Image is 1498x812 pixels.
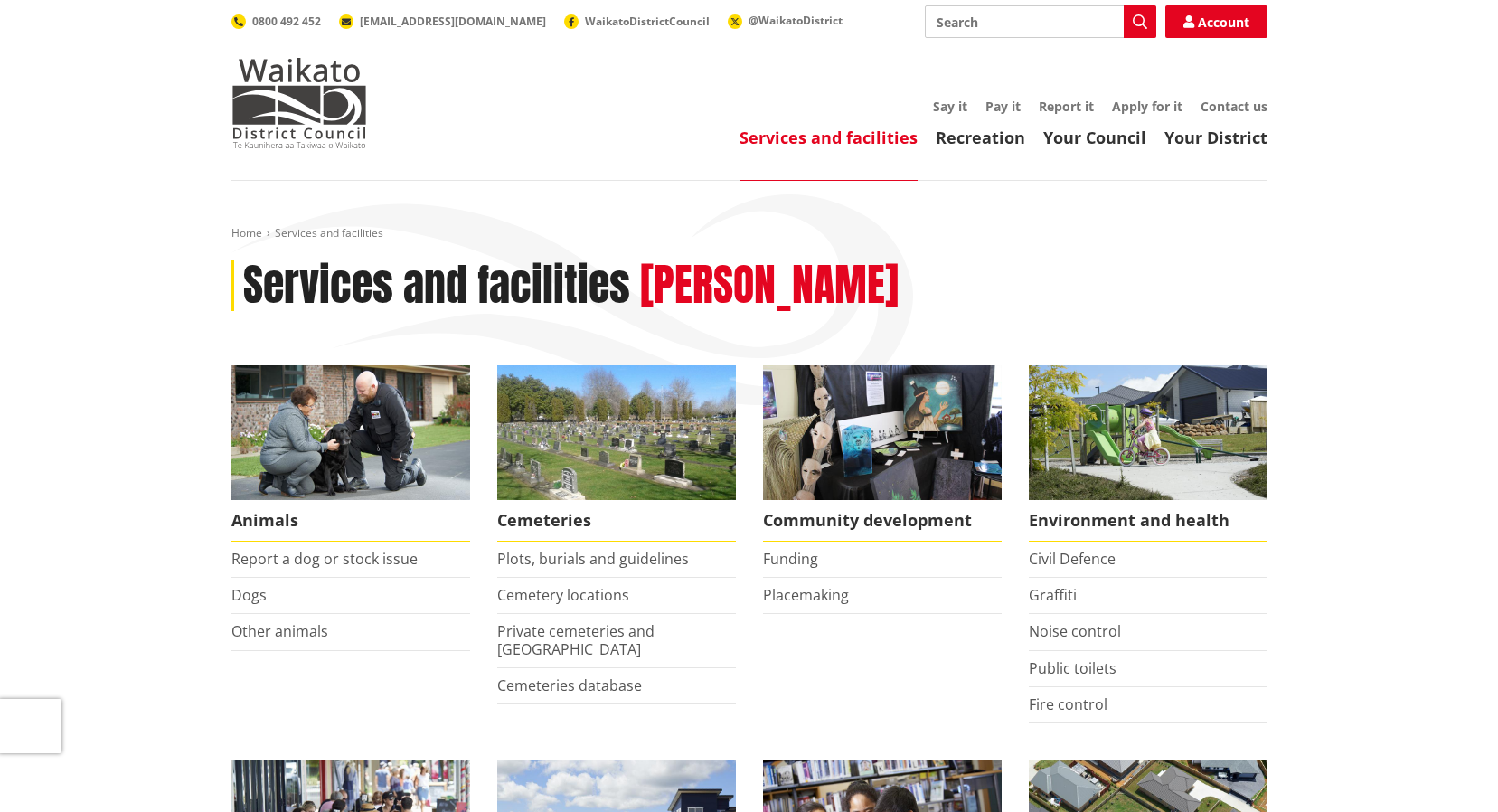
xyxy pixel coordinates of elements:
[231,365,470,542] a: Waikato District Council Animal Control team Animals
[497,549,689,569] a: Plots, burials and guidelines
[1112,98,1182,115] a: Apply for it
[1164,127,1267,148] a: Your District
[275,225,383,241] span: Services and facilities
[1029,365,1267,500] img: New housing in Pokeno
[1029,658,1116,678] a: Public toilets
[1165,5,1267,38] a: Account
[749,13,843,28] span: @WaikatoDistrict
[763,365,1002,500] img: Matariki Travelling Suitcase Art Exhibition
[231,365,470,500] img: Animal Control
[497,585,629,605] a: Cemetery locations
[360,14,546,29] span: [EMAIL_ADDRESS][DOMAIN_NAME]
[1029,694,1107,714] a: Fire control
[497,365,736,500] img: Huntly Cemetery
[763,585,849,605] a: Placemaking
[1029,549,1116,569] a: Civil Defence
[1029,585,1077,605] a: Graffiti
[1039,98,1094,115] a: Report it
[585,14,710,29] span: WaikatoDistrictCouncil
[231,58,367,148] img: Waikato District Council - Te Kaunihera aa Takiwaa o Waikato
[763,365,1002,542] a: Matariki Travelling Suitcase Art Exhibition Community development
[640,260,899,312] h2: [PERSON_NAME]
[1201,98,1267,115] a: Contact us
[985,98,1021,115] a: Pay it
[497,365,736,542] a: Huntly Cemetery Cemeteries
[231,500,470,542] span: Animals
[497,500,736,542] span: Cemeteries
[1029,365,1267,542] a: New housing in Pokeno Environment and health
[564,14,710,29] a: WaikatoDistrictCouncil
[1029,500,1267,542] span: Environment and health
[925,5,1156,38] input: Search input
[231,225,262,241] a: Home
[252,14,321,29] span: 0800 492 452
[933,98,967,115] a: Say it
[936,127,1025,148] a: Recreation
[1043,127,1146,148] a: Your Council
[497,621,655,658] a: Private cemeteries and [GEOGRAPHIC_DATA]
[728,13,843,28] a: @WaikatoDistrict
[740,127,918,148] a: Services and facilities
[339,14,546,29] a: [EMAIL_ADDRESS][DOMAIN_NAME]
[243,260,630,312] h1: Services and facilities
[231,621,328,641] a: Other animals
[1029,621,1121,641] a: Noise control
[231,14,321,29] a: 0800 492 452
[231,585,267,605] a: Dogs
[231,549,418,569] a: Report a dog or stock issue
[763,500,1002,542] span: Community development
[763,549,818,569] a: Funding
[497,675,642,695] a: Cemeteries database
[231,226,1267,241] nav: breadcrumb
